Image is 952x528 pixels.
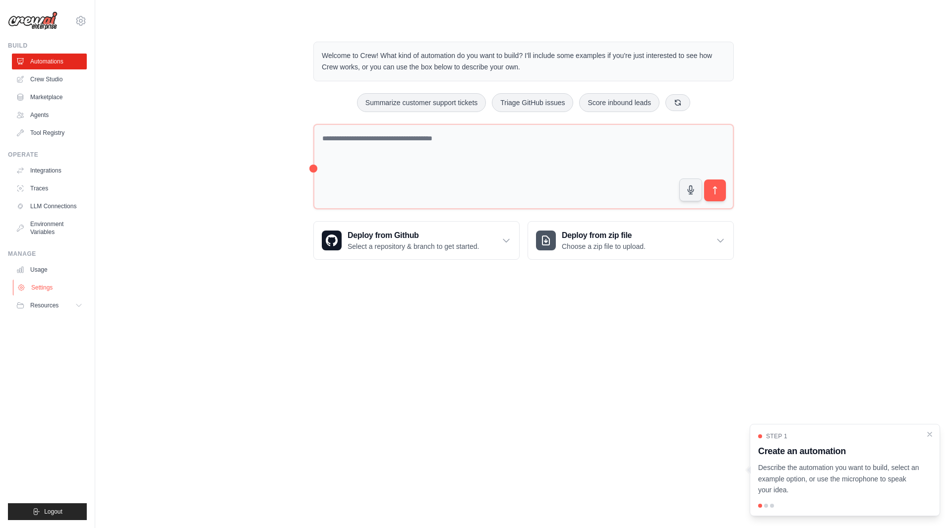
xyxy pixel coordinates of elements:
h3: Deploy from Github [348,230,479,241]
h3: Deploy from zip file [562,230,646,241]
span: Logout [44,508,62,516]
p: Select a repository & branch to get started. [348,241,479,251]
button: Score inbound leads [579,93,659,112]
div: Manage [8,250,87,258]
a: Agents [12,107,87,123]
p: Describe the automation you want to build, select an example option, or use the microphone to spe... [758,462,920,496]
a: Usage [12,262,87,278]
a: Tool Registry [12,125,87,141]
p: Welcome to Crew! What kind of automation do you want to build? I'll include some examples if you'... [322,50,725,73]
div: Build [8,42,87,50]
a: Traces [12,180,87,196]
a: Crew Studio [12,71,87,87]
span: Resources [30,301,59,309]
button: Logout [8,503,87,520]
a: Integrations [12,163,87,178]
div: Operate [8,151,87,159]
button: Close walkthrough [926,430,934,438]
a: Automations [12,54,87,69]
img: Logo [8,11,58,30]
a: LLM Connections [12,198,87,214]
button: Summarize customer support tickets [357,93,486,112]
a: Environment Variables [12,216,87,240]
a: Marketplace [12,89,87,105]
div: Widget de chat [902,480,952,528]
p: Choose a zip file to upload. [562,241,646,251]
a: Settings [13,280,88,295]
span: Step 1 [766,432,787,440]
iframe: Chat Widget [902,480,952,528]
button: Triage GitHub issues [492,93,573,112]
h3: Create an automation [758,444,920,458]
button: Resources [12,297,87,313]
